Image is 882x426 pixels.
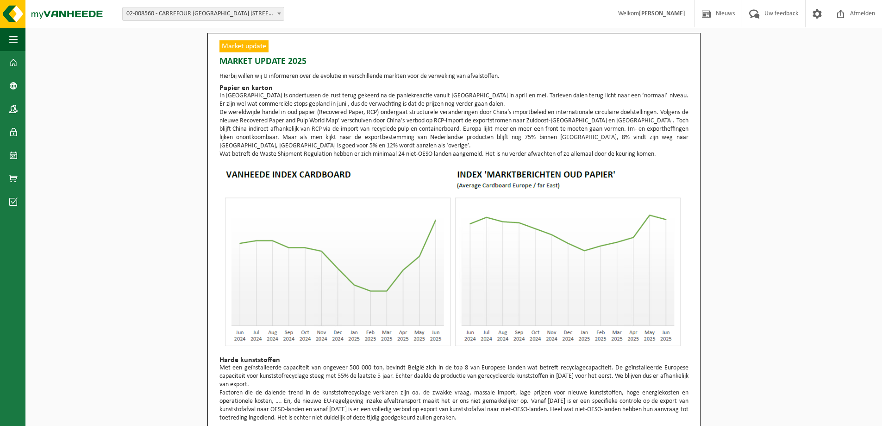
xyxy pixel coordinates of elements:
span: Market update [219,40,269,52]
p: Wat betreft de Waste Shipment Regulation hebben er zich minimaal 24 niet-OESO landen aangemeld. H... [219,150,688,159]
p: In [GEOGRAPHIC_DATA] is ondertussen de rust terug gekeerd na de paniekreactie vanuit [GEOGRAPHIC_... [219,92,688,108]
iframe: chat widget [5,406,155,426]
h2: Harde kunststoffen [219,356,688,364]
p: Factoren die de dalende trend in de kunststofrecyclage verklaren zijn oa. de zwakke vraag, massal... [219,389,688,422]
p: Met een geïnstalleerde capaciteit van ongeveer 500 000 ton, bevindt België zich in de top 8 van E... [219,364,688,389]
span: 02-008560 - CARREFOUR ANTWERPEN LOZANNASTRAAT 169 - ANTWERPEN [122,7,284,21]
p: De wereldwijde handel in oud papier (Recovered Paper, RCP) ondergaat structurele veranderingen do... [219,108,688,150]
span: Market update 2025 [219,55,307,69]
p: Hierbij willen wij U informeren over de evolutie in verschillende markten voor de verweking van a... [219,73,688,80]
span: 02-008560 - CARREFOUR ANTWERPEN LOZANNASTRAAT 169 - ANTWERPEN [123,7,284,20]
h2: Papier en karton [219,84,688,92]
strong: [PERSON_NAME] [639,10,685,17]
